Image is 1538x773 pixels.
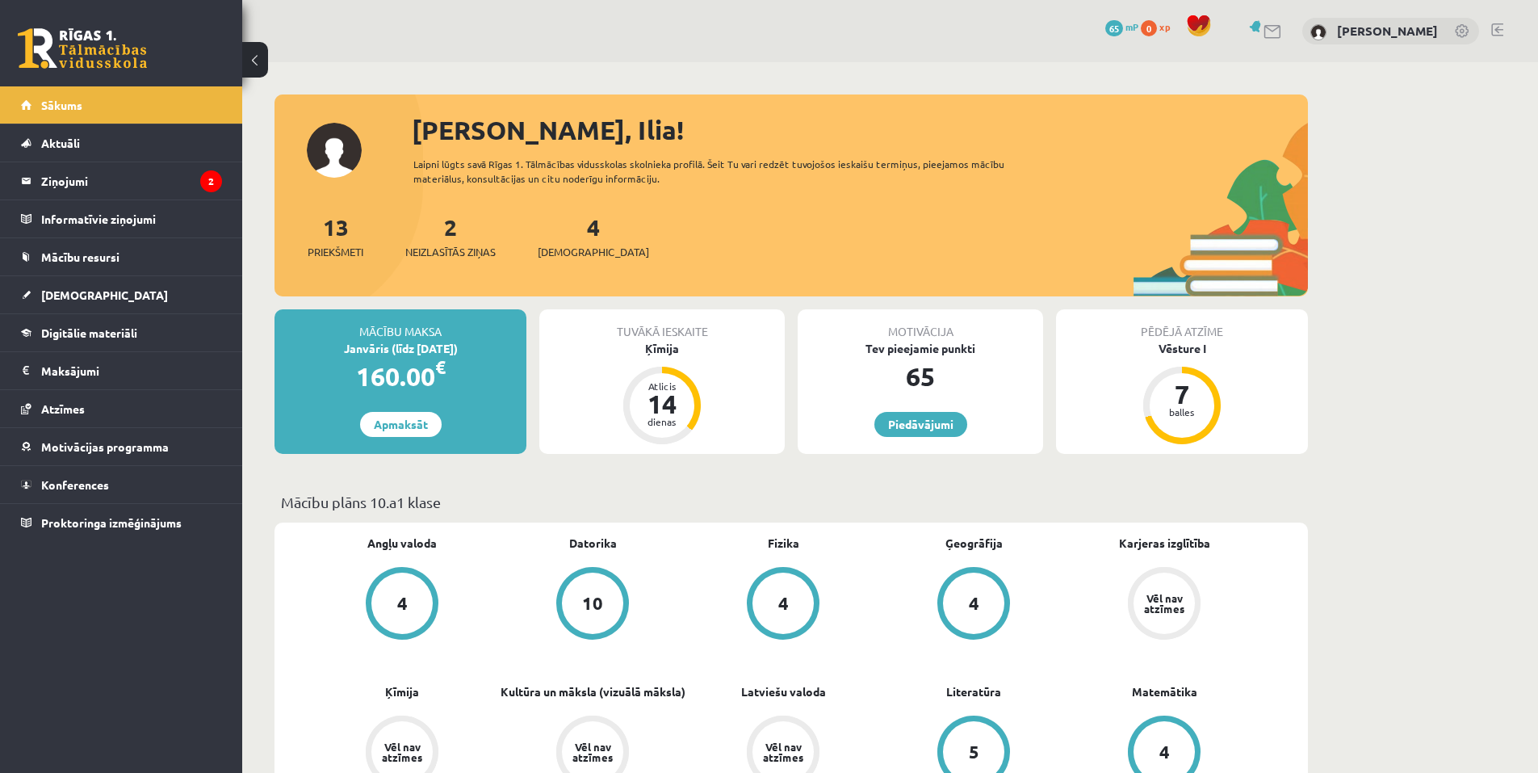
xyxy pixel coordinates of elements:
[1105,20,1138,33] a: 65 mP
[41,200,222,237] legend: Informatīvie ziņojumi
[21,466,222,503] a: Konferences
[18,28,147,69] a: Rīgas 1. Tālmācības vidusskola
[281,491,1301,513] p: Mācību plāns 10.a1 klase
[688,567,878,643] a: 4
[413,157,1033,186] div: Laipni lūgts savā Rīgas 1. Tālmācības vidusskolas skolnieka profilā. Šeit Tu vari redzēt tuvojošo...
[1105,20,1123,36] span: 65
[21,162,222,200] a: Ziņojumi2
[539,309,785,340] div: Tuvākā ieskaite
[41,477,109,492] span: Konferences
[798,309,1043,340] div: Motivācija
[308,212,363,260] a: 13Priekšmeti
[21,428,222,465] a: Motivācijas programma
[41,288,168,302] span: [DEMOGRAPHIC_DATA]
[405,244,496,260] span: Neizlasītās ziņas
[969,594,979,612] div: 4
[638,381,686,391] div: Atlicis
[21,200,222,237] a: Informatīvie ziņojumi
[41,439,169,454] span: Motivācijas programma
[385,683,419,700] a: Ķīmija
[538,212,649,260] a: 4[DEMOGRAPHIC_DATA]
[21,238,222,275] a: Mācību resursi
[274,309,526,340] div: Mācību maksa
[638,391,686,417] div: 14
[405,212,496,260] a: 2Neizlasītās ziņas
[41,515,182,530] span: Proktoringa izmēģinājums
[638,417,686,426] div: dienas
[308,244,363,260] span: Priekšmeti
[768,535,799,552] a: Fizika
[1337,23,1438,39] a: [PERSON_NAME]
[41,98,82,112] span: Sākums
[379,741,425,762] div: Vēl nav atzīmes
[1132,683,1197,700] a: Matemātika
[41,401,85,416] span: Atzīmes
[367,535,437,552] a: Angļu valoda
[798,340,1043,357] div: Tev pieejamie punkti
[274,340,526,357] div: Janvāris (līdz [DATE])
[307,567,497,643] a: 4
[1159,20,1170,33] span: xp
[1141,20,1157,36] span: 0
[582,594,603,612] div: 10
[21,124,222,162] a: Aktuāli
[798,357,1043,396] div: 65
[497,567,688,643] a: 10
[435,355,446,379] span: €
[1310,24,1326,40] img: Ilia Ganebnyi
[41,352,222,389] legend: Maksājumi
[1141,20,1178,33] a: 0 xp
[878,567,1069,643] a: 4
[1142,593,1187,614] div: Vēl nav atzīmes
[761,741,806,762] div: Vēl nav atzīmes
[1119,535,1210,552] a: Karjeras izglītība
[1056,309,1308,340] div: Pēdējā atzīme
[21,86,222,124] a: Sākums
[539,340,785,447] a: Ķīmija Atlicis 14 dienas
[570,741,615,762] div: Vēl nav atzīmes
[1159,743,1170,761] div: 4
[21,390,222,427] a: Atzīmes
[41,162,222,200] legend: Ziņojumi
[360,412,442,437] a: Apmaksāt
[778,594,789,612] div: 4
[21,504,222,541] a: Proktoringa izmēģinājums
[21,276,222,313] a: [DEMOGRAPHIC_DATA]
[874,412,967,437] a: Piedāvājumi
[969,743,979,761] div: 5
[41,250,119,264] span: Mācību resursi
[569,535,617,552] a: Datorika
[21,314,222,351] a: Digitālie materiāli
[1069,567,1259,643] a: Vēl nav atzīmes
[538,244,649,260] span: [DEMOGRAPHIC_DATA]
[501,683,685,700] a: Kultūra un māksla (vizuālā māksla)
[1056,340,1308,447] a: Vēsture I 7 balles
[1158,407,1206,417] div: balles
[21,352,222,389] a: Maksājumi
[539,340,785,357] div: Ķīmija
[41,326,137,340] span: Digitālie materiāli
[741,683,826,700] a: Latviešu valoda
[945,535,1003,552] a: Ģeogrāfija
[274,357,526,396] div: 160.00
[200,170,222,192] i: 2
[1056,340,1308,357] div: Vēsture I
[41,136,80,150] span: Aktuāli
[1125,20,1138,33] span: mP
[397,594,408,612] div: 4
[412,111,1308,149] div: [PERSON_NAME], Ilia!
[1158,381,1206,407] div: 7
[946,683,1001,700] a: Literatūra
